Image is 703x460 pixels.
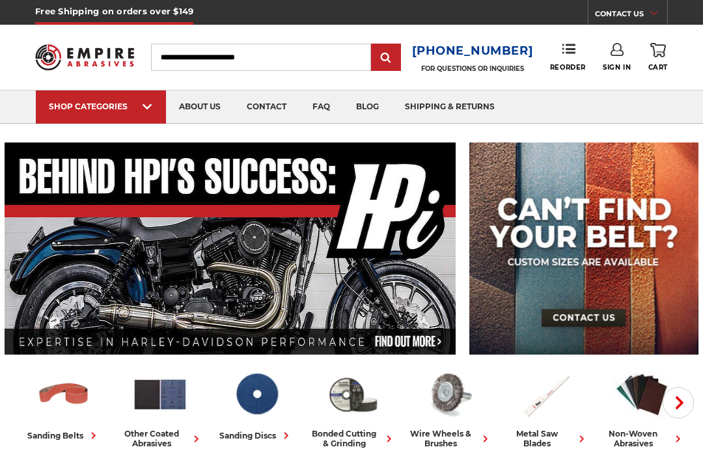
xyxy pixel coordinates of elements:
img: Bonded Cutting & Grinding [324,366,381,422]
a: sanding belts [21,366,107,442]
div: SHOP CATEGORIES [49,101,153,111]
p: FOR QUESTIONS OR INQUIRIES [412,64,534,73]
img: Other Coated Abrasives [131,366,189,422]
a: other coated abrasives [117,366,203,448]
div: bonded cutting & grinding [310,429,396,448]
span: Cart [648,63,668,72]
span: Sign In [603,63,631,72]
a: wire wheels & brushes [406,366,492,448]
a: metal saw blades [503,366,588,448]
img: Sanding Belts [35,366,92,422]
a: sanding discs [214,366,299,442]
a: bonded cutting & grinding [310,366,396,448]
a: blog [343,90,392,124]
a: faq [299,90,343,124]
img: Banner for an interview featuring Horsepower Inc who makes Harley performance upgrades featured o... [5,142,456,355]
div: other coated abrasives [117,429,203,448]
a: CONTACT US [595,7,667,25]
a: Reorder [550,43,586,71]
div: metal saw blades [503,429,588,448]
div: sanding discs [219,429,293,442]
div: wire wheels & brushes [406,429,492,448]
a: [PHONE_NUMBER] [412,42,534,61]
a: shipping & returns [392,90,508,124]
input: Submit [373,45,399,71]
img: promo banner for custom belts. [469,142,699,355]
img: Empire Abrasives [35,38,134,76]
img: Sanding Discs [228,366,285,422]
img: Metal Saw Blades [517,366,574,422]
span: Reorder [550,63,586,72]
a: Cart [648,43,668,72]
div: sanding belts [27,429,100,442]
a: non-woven abrasives [599,366,685,448]
a: about us [166,90,234,124]
img: Wire Wheels & Brushes [420,366,478,422]
a: contact [234,90,299,124]
button: Next [663,387,694,418]
div: non-woven abrasives [599,429,685,448]
img: Non-woven Abrasives [613,366,670,422]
